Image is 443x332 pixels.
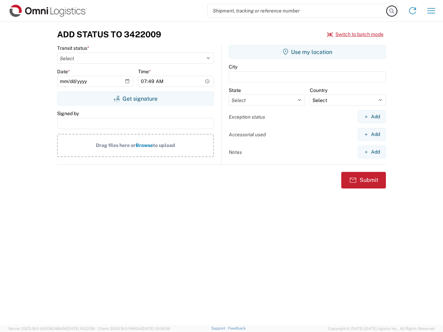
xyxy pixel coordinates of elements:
[98,326,170,331] span: Client: 2025.19.0-1f462a1
[229,64,237,70] label: City
[358,128,386,141] button: Add
[229,45,386,59] button: Use my location
[138,68,151,75] label: Time
[327,29,383,40] button: Switch to batch mode
[358,146,386,158] button: Add
[136,142,153,148] span: Browse
[228,326,246,330] a: Feedback
[67,326,95,331] span: [DATE] 10:22:58
[57,45,89,51] label: Transit status
[153,142,175,148] span: to upload
[358,110,386,123] button: Add
[57,110,79,117] label: Signed by
[229,87,241,93] label: State
[328,325,435,332] span: Copyright © [DATE]-[DATE] Agistix Inc., All Rights Reserved
[57,68,70,75] label: Date
[142,326,170,331] span: [DATE] 10:06:59
[57,29,161,39] h3: Add Status to 3422009
[208,4,387,17] input: Shipment, tracking or reference number
[96,142,136,148] span: Drag files here or
[229,131,266,138] label: Accessorial used
[211,326,228,330] a: Support
[229,149,242,155] label: Notes
[8,326,95,331] span: Server: 2025.19.0-b9208248b56
[310,87,327,93] label: Country
[341,172,386,188] button: Submit
[57,92,214,105] button: Get signature
[229,114,265,120] label: Exception status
